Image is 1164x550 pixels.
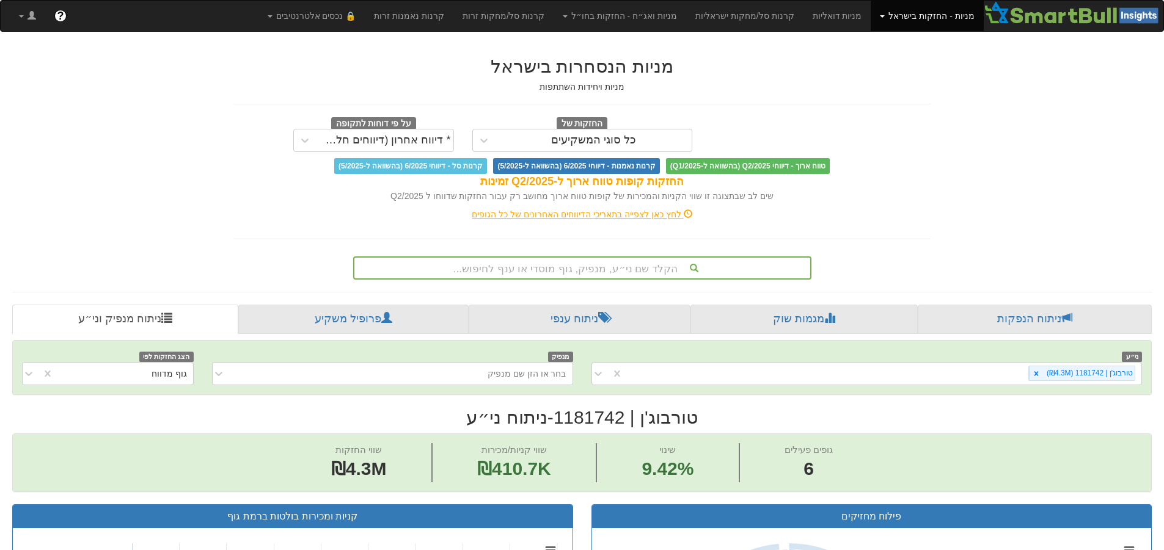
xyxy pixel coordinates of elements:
a: קרנות נאמנות זרות [365,1,453,31]
div: טורבוג'ן | 1181742 (₪4.3M) [1043,366,1135,380]
span: קרנות נאמנות - דיווחי 6/2025 (בהשוואה ל-5/2025) [493,158,659,174]
h2: טורבוג'ן | 1181742 - ניתוח ני״ע [12,407,1152,427]
a: מניות - החזקות בישראל [871,1,983,31]
div: הקלד שם ני״ע, מנפיק, גוף מוסדי או ענף לחיפוש... [354,258,810,278]
div: בחר או הזן שם מנפיק [488,367,566,380]
h3: קניות ומכירות בולטות ברמת גוף [22,511,563,522]
span: גופים פעילים [785,444,833,455]
span: הצג החזקות לפי [139,352,193,362]
a: קרנות סל/מחקות זרות [453,1,554,31]
div: שים לב שבתצוגה זו שווי הקניות והמכירות של קופות טווח ארוך מחושב רק עבור החזקות שדווחו ל Q2/2025 [234,190,931,202]
span: שווי קניות/מכירות [481,444,547,455]
span: החזקות של [557,117,608,131]
a: פרופיל משקיע [238,305,468,334]
span: ? [57,10,64,22]
span: 6 [785,456,833,482]
a: ניתוח ענפי [469,305,690,334]
span: על פי דוחות לתקופה [331,117,416,131]
span: 9.42% [642,456,694,482]
div: החזקות קופות טווח ארוך ל-Q2/2025 זמינות [234,174,931,190]
a: ? [45,1,76,31]
span: שינוי [659,444,676,455]
div: כל סוגי המשקיעים [551,134,636,147]
h5: מניות ויחידות השתתפות [234,82,931,92]
img: Smartbull [984,1,1163,25]
span: ני״ע [1122,352,1142,362]
span: שווי החזקות [335,444,382,455]
span: טווח ארוך - דיווחי Q2/2025 (בהשוואה ל-Q1/2025) [666,158,830,174]
h2: מניות הנסחרות בישראל [234,56,931,76]
div: גוף מדווח [152,367,187,380]
span: ₪410.7K [477,458,551,479]
h3: פילוח מחזיקים [601,511,1143,522]
a: מניות ואג״ח - החזקות בחו״ל [554,1,686,31]
a: קרנות סל/מחקות ישראליות [686,1,803,31]
span: קרנות סל - דיווחי 6/2025 (בהשוואה ל-5/2025) [334,158,487,174]
a: 🔒 נכסים אלטרנטיבים [258,1,365,31]
div: * דיווח אחרון (דיווחים חלקיים) [319,134,451,147]
span: ₪4.3M [331,458,387,479]
span: מנפיק [548,352,573,362]
a: ניתוח הנפקות [918,305,1152,334]
a: ניתוח מנפיק וני״ע [12,305,238,334]
a: מניות דואליות [803,1,871,31]
a: מגמות שוק [690,305,917,334]
div: לחץ כאן לצפייה בתאריכי הדיווחים האחרונים של כל הגופים [225,208,940,220]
